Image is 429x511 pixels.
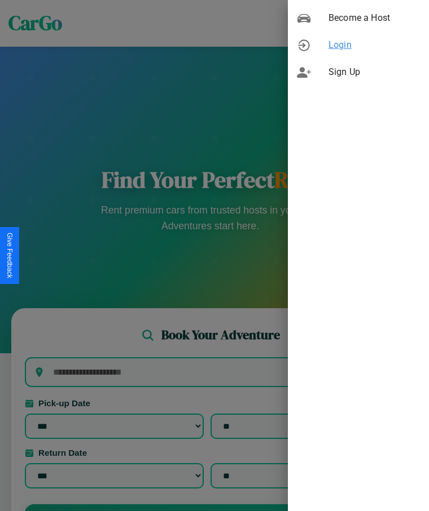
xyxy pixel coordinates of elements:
span: Login [329,38,420,52]
span: Become a Host [329,11,420,25]
div: Login [288,32,429,59]
div: Become a Host [288,5,429,32]
div: Sign Up [288,59,429,86]
div: Give Feedback [6,233,14,278]
span: Sign Up [329,65,420,79]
